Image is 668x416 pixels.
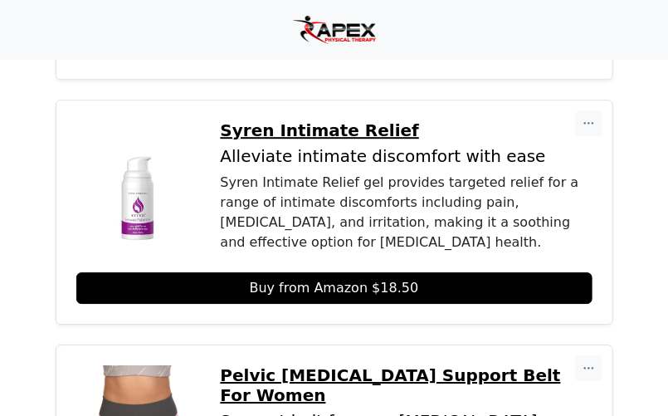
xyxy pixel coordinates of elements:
[221,365,592,405] a: Pelvic [MEDICAL_DATA] Support Belt For Women
[76,272,592,304] a: Buy from Amazon $18.50
[221,173,592,252] div: Syren Intimate Relief gel provides targeted relief for a range of intimate discomforts including ...
[221,120,592,140] a: Syren Intimate Relief
[221,147,592,166] p: Alleviate intimate discomfort with ease
[76,120,201,245] img: Syren Intimate Relief
[292,16,377,45] img: Apex Physical Therapy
